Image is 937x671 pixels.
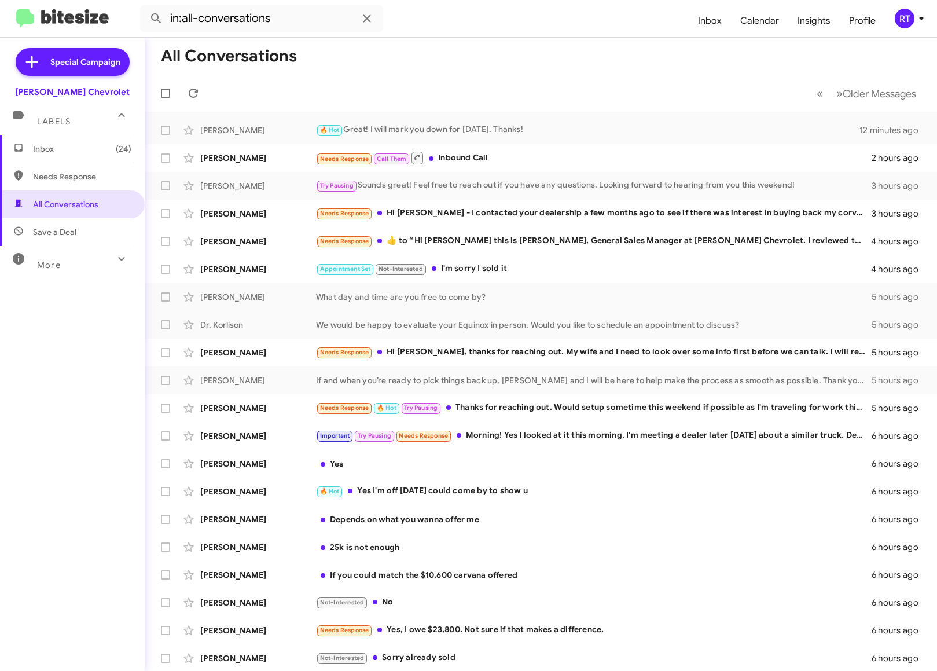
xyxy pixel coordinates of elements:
[404,404,438,412] span: Try Pausing
[377,404,396,412] span: 🔥 Hot
[50,56,120,68] span: Special Campaign
[843,87,916,100] span: Older Messages
[320,599,365,606] span: Not-Interested
[358,432,391,439] span: Try Pausing
[316,207,872,220] div: Hi [PERSON_NAME] - I contacted your dealership a few months ago to see if there was interest in b...
[872,291,928,303] div: 5 hours ago
[316,458,872,470] div: Yes
[316,262,871,276] div: I'm sorry I sold it
[200,347,316,358] div: [PERSON_NAME]
[895,9,914,28] div: RT
[836,86,843,101] span: »
[200,263,316,275] div: [PERSON_NAME]
[872,375,928,386] div: 5 hours ago
[320,487,340,495] span: 🔥 Hot
[320,182,354,189] span: Try Pausing
[316,624,872,637] div: Yes, I owe $23,800. Not sure if that makes a difference.
[200,569,316,581] div: [PERSON_NAME]
[316,375,872,386] div: If and when you’re ready to pick things back up, [PERSON_NAME] and I will be here to help make th...
[320,155,369,163] span: Needs Response
[200,625,316,636] div: [PERSON_NAME]
[872,430,928,442] div: 6 hours ago
[689,4,731,38] a: Inbox
[872,541,928,553] div: 6 hours ago
[200,458,316,470] div: [PERSON_NAME]
[316,429,872,442] div: Morning! Yes I looked at it this morning. I'm meeting a dealer later [DATE] about a similar truck...
[840,4,885,38] a: Profile
[320,654,365,662] span: Not-Interested
[871,236,928,247] div: 4 hours ago
[859,124,928,136] div: 12 minutes ago
[788,4,840,38] a: Insights
[316,569,872,581] div: If you could match the $10,600 carvana offered
[817,86,823,101] span: «
[810,82,923,105] nav: Page navigation example
[33,226,76,238] span: Save a Deal
[200,402,316,414] div: [PERSON_NAME]
[200,652,316,664] div: [PERSON_NAME]
[316,234,871,248] div: ​👍​ to “ Hi [PERSON_NAME] this is [PERSON_NAME], General Sales Manager at [PERSON_NAME] Chevrolet...
[377,155,407,163] span: Call Them
[15,86,130,98] div: [PERSON_NAME] Chevrolet
[316,514,872,525] div: Depends on what you wanna offer me
[140,5,383,32] input: Search
[872,514,928,525] div: 6 hours ago
[316,651,872,665] div: Sorry already sold
[872,625,928,636] div: 6 hours ago
[316,151,872,165] div: Inbound Call
[320,349,369,356] span: Needs Response
[200,541,316,553] div: [PERSON_NAME]
[320,404,369,412] span: Needs Response
[872,402,928,414] div: 5 hours ago
[316,319,872,331] div: We would be happy to evaluate your Equinox in person. Would you like to schedule an appointment t...
[316,291,872,303] div: What day and time are you free to come by?
[872,347,928,358] div: 5 hours ago
[200,208,316,219] div: [PERSON_NAME]
[33,171,131,182] span: Needs Response
[872,597,928,608] div: 6 hours ago
[33,199,98,210] span: All Conversations
[871,263,928,275] div: 4 hours ago
[316,346,872,359] div: Hi [PERSON_NAME], thanks for reaching out. My wife and I need to look over some info first before...
[379,265,423,273] span: Not-Interested
[16,48,130,76] a: Special Campaign
[200,597,316,608] div: [PERSON_NAME]
[872,652,928,664] div: 6 hours ago
[316,541,872,553] div: 25k is not enough
[200,124,316,136] div: [PERSON_NAME]
[872,569,928,581] div: 6 hours ago
[399,432,448,439] span: Needs Response
[316,179,872,192] div: Sounds great! Feel free to reach out if you have any questions. Looking forward to hearing from y...
[200,319,316,331] div: Dr. Korlison
[829,82,923,105] button: Next
[320,126,340,134] span: 🔥 Hot
[200,291,316,303] div: [PERSON_NAME]
[872,180,928,192] div: 3 hours ago
[200,430,316,442] div: [PERSON_NAME]
[885,9,924,28] button: RT
[320,265,371,273] span: Appointment Set
[320,237,369,245] span: Needs Response
[872,319,928,331] div: 5 hours ago
[116,143,131,155] span: (24)
[200,514,316,525] div: [PERSON_NAME]
[872,152,928,164] div: 2 hours ago
[316,123,859,137] div: Great! I will mark you down for [DATE]. Thanks!
[200,236,316,247] div: [PERSON_NAME]
[37,260,61,270] span: More
[810,82,830,105] button: Previous
[200,486,316,497] div: [PERSON_NAME]
[320,626,369,634] span: Needs Response
[161,47,297,65] h1: All Conversations
[320,210,369,217] span: Needs Response
[872,486,928,497] div: 6 hours ago
[316,485,872,498] div: Yes I'm off [DATE] could come by to show u
[200,375,316,386] div: [PERSON_NAME]
[37,116,71,127] span: Labels
[316,596,872,609] div: No
[731,4,788,38] a: Calendar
